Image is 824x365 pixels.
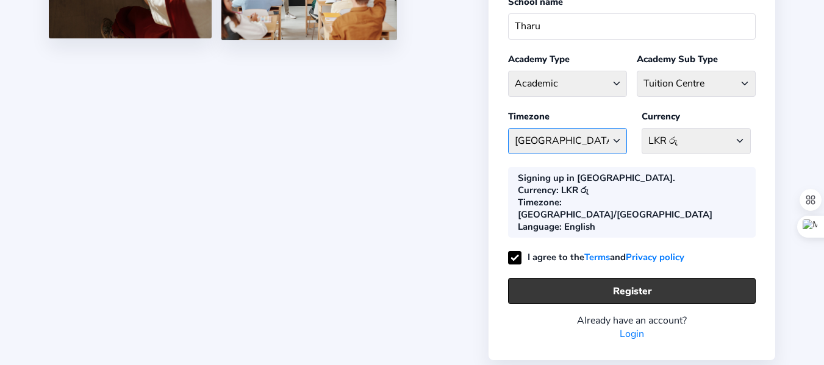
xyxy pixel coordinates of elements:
[518,184,556,196] b: Currency
[642,110,680,122] label: Currency
[518,172,675,184] div: Signing up in [GEOGRAPHIC_DATA].
[626,250,684,265] a: Privacy policy
[518,184,589,196] div: : LKR රු
[620,327,644,341] a: Login
[508,251,684,263] label: I agree to the and
[508,13,756,40] input: School name
[508,53,570,65] label: Academy Type
[637,53,718,65] label: Academy Sub Type
[584,250,610,265] a: Terms
[508,278,756,304] button: Register
[518,196,741,221] div: : [GEOGRAPHIC_DATA]/[GEOGRAPHIC_DATA]
[518,221,559,233] b: Language
[508,110,550,122] label: Timezone
[508,314,756,327] div: Already have an account?
[518,196,559,208] b: Timezone
[518,221,595,233] div: : English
